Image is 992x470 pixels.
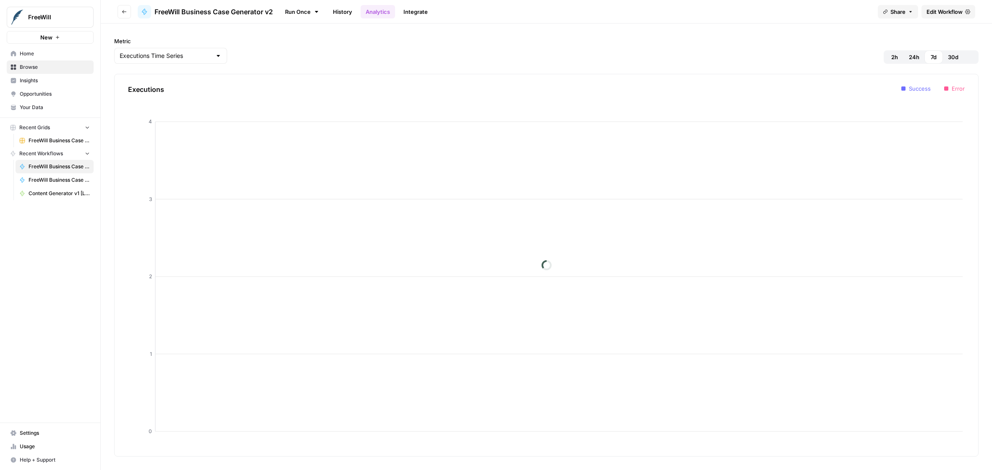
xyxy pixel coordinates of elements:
[20,456,90,464] span: Help + Support
[890,8,906,16] span: Share
[10,10,25,25] img: FreeWill Logo
[280,5,325,19] a: Run Once
[16,134,94,147] a: FreeWill Business Case Generator v2 Grid
[16,160,94,173] a: FreeWill Business Case Generator v2
[20,77,90,84] span: Insights
[20,63,90,71] span: Browse
[150,351,152,357] tspan: 1
[20,443,90,450] span: Usage
[19,150,63,157] span: Recent Workflows
[20,90,90,98] span: Opportunities
[7,453,94,467] button: Help + Support
[7,47,94,60] a: Home
[944,84,965,93] li: Error
[29,176,90,184] span: FreeWill Business Case Generator v3 [[PERSON_NAME] Editing]
[7,426,94,440] a: Settings
[16,173,94,187] a: FreeWill Business Case Generator v3 [[PERSON_NAME] Editing]
[7,60,94,74] a: Browse
[398,5,433,18] a: Integrate
[149,196,152,202] tspan: 3
[943,50,963,64] button: 30d
[19,124,50,131] span: Recent Grids
[114,37,227,45] label: Metric
[921,5,975,18] a: Edit Workflow
[885,50,904,64] button: 2h
[29,190,90,197] span: Content Generator v1 [LIVE]
[7,74,94,87] a: Insights
[138,5,273,18] a: FreeWill Business Case Generator v2
[891,53,898,61] span: 2h
[20,104,90,111] span: Your Data
[948,53,958,61] span: 30d
[931,53,937,61] span: 7d
[901,84,931,93] li: Success
[328,5,357,18] a: History
[29,163,90,170] span: FreeWill Business Case Generator v2
[7,87,94,101] a: Opportunities
[20,50,90,57] span: Home
[120,52,212,60] input: Executions Time Series
[7,147,94,160] button: Recent Workflows
[154,7,273,17] span: FreeWill Business Case Generator v2
[7,7,94,28] button: Workspace: FreeWill
[7,440,94,453] a: Usage
[7,101,94,114] a: Your Data
[927,8,963,16] span: Edit Workflow
[29,137,90,144] span: FreeWill Business Case Generator v2 Grid
[20,429,90,437] span: Settings
[149,428,152,434] tspan: 0
[16,187,94,200] a: Content Generator v1 [LIVE]
[28,13,79,21] span: FreeWill
[149,273,152,279] tspan: 2
[909,53,919,61] span: 24h
[40,33,52,42] span: New
[7,121,94,134] button: Recent Grids
[7,31,94,44] button: New
[878,5,918,18] button: Share
[149,118,152,125] tspan: 4
[361,5,395,18] a: Analytics
[904,50,924,64] button: 24h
